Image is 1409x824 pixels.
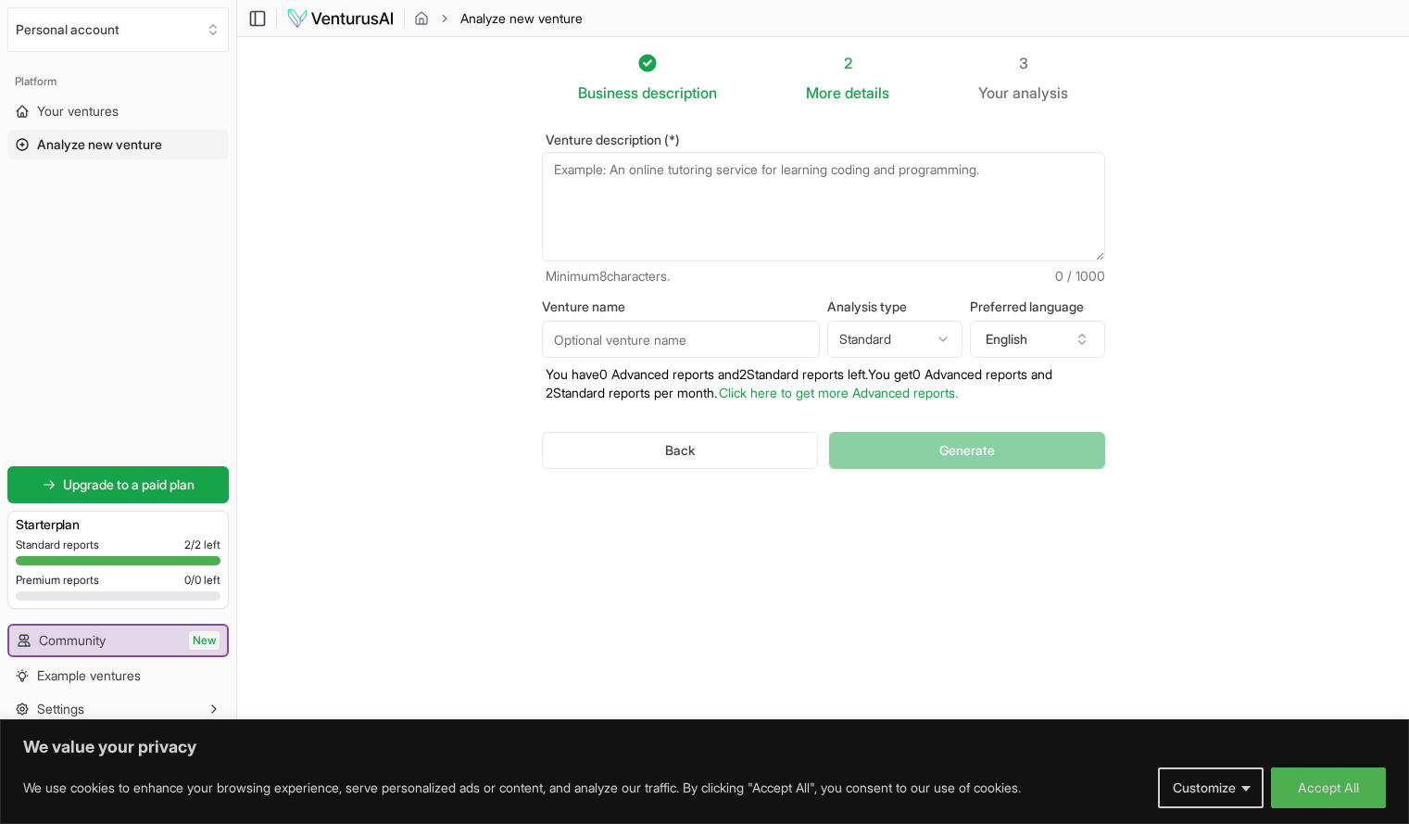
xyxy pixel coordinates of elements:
[845,83,889,102] span: details
[1013,83,1068,102] span: analysis
[970,321,1105,358] button: English
[7,661,229,691] a: Example ventures
[1271,767,1386,808] button: Accept All
[7,130,229,159] a: Analyze new venture
[542,365,1105,402] p: You have 0 Advanced reports and 2 Standard reports left. Y ou get 0 Advanced reports and 2 Standa...
[542,300,820,313] label: Venture name
[542,321,820,358] input: Optional venture name
[806,82,841,104] span: More
[37,102,119,120] span: Your ventures
[414,9,583,28] nav: breadcrumb
[189,631,220,650] span: New
[978,82,1009,104] span: Your
[642,83,717,102] span: description
[7,96,229,126] a: Your ventures
[37,700,84,718] span: Settings
[16,573,99,588] span: Premium reports
[39,631,106,650] span: Community
[806,52,889,74] div: 2
[578,82,638,104] span: Business
[460,9,583,28] span: Analyze new venture
[184,538,220,552] span: 2 / 2 left
[970,300,1105,313] label: Preferred language
[719,385,958,400] a: Click here to get more Advanced reports.
[16,538,99,552] span: Standard reports
[546,267,670,285] span: Minimum 8 characters.
[184,573,220,588] span: 0 / 0 left
[37,666,141,685] span: Example ventures
[542,133,1105,146] label: Venture description (*)
[7,7,229,52] button: Select an organization
[7,694,229,724] button: Settings
[9,626,227,655] a: CommunityNew
[286,7,395,30] img: logo
[542,432,819,469] button: Back
[1158,767,1264,808] button: Customize
[63,475,195,494] span: Upgrade to a paid plan
[7,466,229,503] a: Upgrade to a paid plan
[37,135,162,154] span: Analyze new venture
[23,736,1386,758] p: We value your privacy
[16,515,220,534] h3: Starter plan
[23,777,1021,799] p: We use cookies to enhance your browsing experience, serve personalized ads or content, and analyz...
[7,67,229,96] div: Platform
[827,300,962,313] label: Analysis type
[978,52,1068,74] div: 3
[1055,267,1105,285] span: 0 / 1000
